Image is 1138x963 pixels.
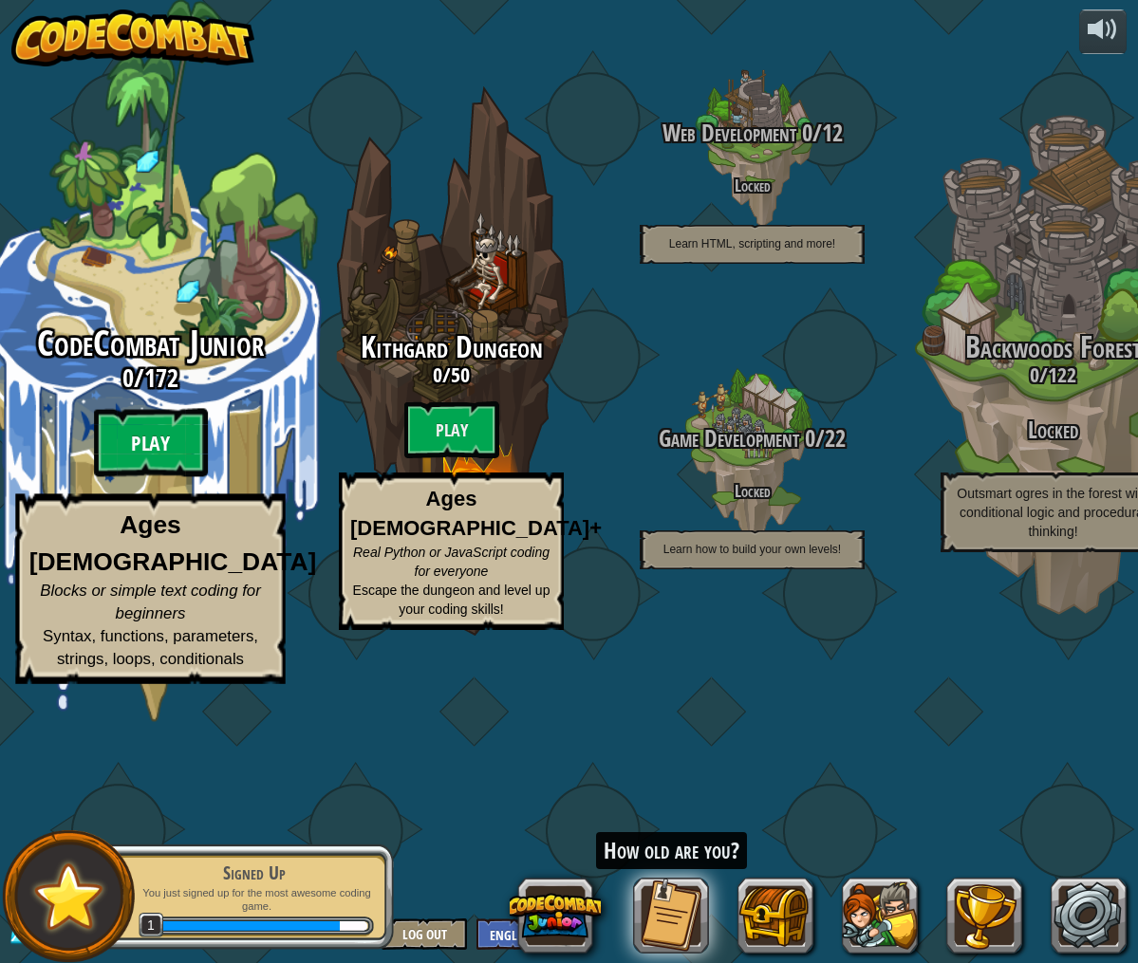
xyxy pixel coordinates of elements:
span: 50 [451,361,470,389]
span: 0 [1030,361,1039,389]
img: default.png [26,854,112,938]
span: Game Development [659,422,799,454]
div: Signed Up [135,860,374,886]
span: 0 [122,361,134,395]
h3: / [602,120,903,146]
h4: Locked [602,176,903,194]
span: 0 [796,117,812,149]
h3: / [301,363,602,386]
span: Web Development [662,117,796,149]
span: Learn how to build your own levels! [663,543,841,556]
span: 1 [139,913,164,938]
div: How old are you? [596,832,747,870]
p: You just signed up for the most awesome coding game. [135,886,374,914]
span: 0 [799,422,815,454]
span: Learn HTML, scripting and more! [669,237,835,250]
button: Log Out [382,918,467,950]
span: Escape the dungeon and level up your coding skills! [353,583,550,617]
span: 12 [822,117,843,149]
span: CodeCombat Junior [37,319,264,368]
span: 22 [825,422,846,454]
span: 0 [433,361,442,389]
btn: Play [94,409,208,477]
img: CodeCombat - Learn how to code by playing a game [11,9,254,66]
span: Blocks or simple text coding for beginners [40,582,261,622]
span: Kithgard Dungeon [361,326,543,367]
strong: Ages [DEMOGRAPHIC_DATA]+ [350,487,602,540]
span: 172 [144,361,178,395]
span: Syntax, functions, parameters, strings, loops, conditionals [43,627,258,668]
span: Real Python or JavaScript coding for everyone [353,545,550,579]
strong: Ages [DEMOGRAPHIC_DATA] [29,511,317,576]
div: Complete previous world to unlock [301,60,602,661]
h4: Locked [602,482,903,500]
span: 122 [1048,361,1076,389]
btn: Play [404,401,499,458]
button: Adjust volume [1079,9,1127,54]
h3: / [602,426,903,452]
